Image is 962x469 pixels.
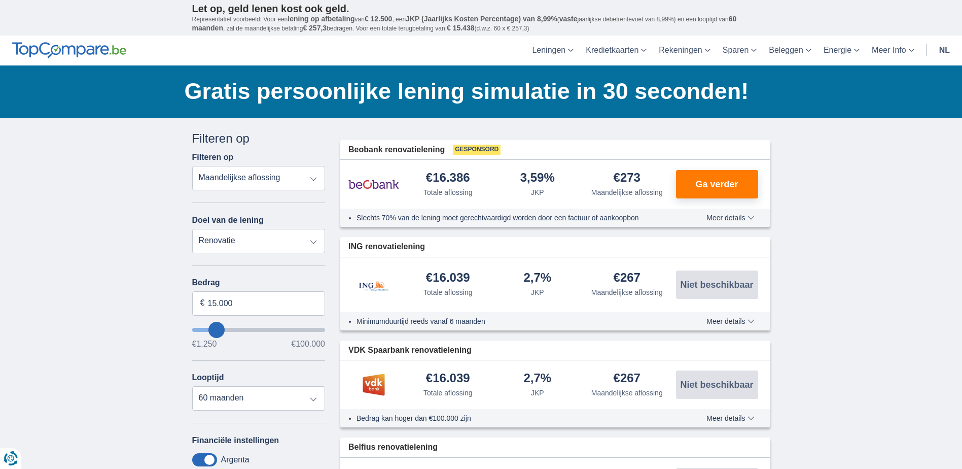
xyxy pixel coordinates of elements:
[303,24,327,32] span: € 257,3
[291,340,325,348] span: €100.000
[192,15,770,33] p: Representatief voorbeeld: Voor een van , een ( jaarlijkse debetrentevoet van 8,99%) en een loopti...
[699,414,762,422] button: Meer details
[447,24,475,32] span: € 15.438
[614,372,640,386] div: €267
[426,372,470,386] div: €16.039
[192,278,326,287] label: Bedrag
[580,36,653,65] a: Kredietkaarten
[676,371,758,399] button: Niet beschikbaar
[192,3,770,15] p: Let op, geld lenen kost ook geld.
[706,318,754,325] span: Meer details
[699,317,762,325] button: Meer details
[933,36,956,65] a: nl
[426,272,470,285] div: €16.039
[12,42,126,58] img: TopCompare
[348,267,399,301] img: product.pl.alt ING
[192,340,217,348] span: €1.250
[531,287,544,297] div: JKP
[763,36,817,65] a: Beleggen
[192,328,326,332] input: wantToBorrow
[348,144,445,156] span: Beobank renovatielening
[357,213,669,223] li: Slechts 70% van de lening moet gerechtvaardigd worden door een factuur of aankoopbon
[221,455,250,464] label: Argenta
[653,36,716,65] a: Rekeningen
[423,388,473,398] div: Totale aflossing
[192,153,234,162] label: Filteren op
[185,76,770,107] h1: Gratis persoonlijke lening simulatie in 30 seconden!
[676,170,758,198] button: Ga verder
[406,15,557,23] span: JKP (Jaarlijks Kosten Percentage) van 8,99%
[866,36,920,65] a: Meer Info
[192,15,737,32] span: 60 maanden
[192,436,279,445] label: Financiële instellingen
[531,388,544,398] div: JKP
[348,442,438,453] span: Belfius renovatielening
[614,172,640,185] div: €273
[695,180,738,189] span: Ga verder
[717,36,763,65] a: Sparen
[531,187,544,197] div: JKP
[591,287,663,297] div: Maandelijkse aflossing
[423,187,473,197] div: Totale aflossing
[680,280,753,289] span: Niet beschikbaar
[559,15,578,23] span: vaste
[348,372,399,397] img: product.pl.alt VDK bank
[192,373,224,382] label: Looptijd
[676,271,758,299] button: Niet beschikbaar
[200,297,205,309] span: €
[423,287,473,297] div: Totale aflossing
[520,172,555,185] div: 3,59%
[680,380,753,389] span: Niet beschikbaar
[817,36,866,65] a: Energie
[706,214,754,221] span: Meer details
[348,345,472,356] span: VDK Spaarbank renovatielening
[453,145,501,155] span: Gesponsord
[288,15,354,23] span: lening op afbetaling
[192,216,264,225] label: Doel van de lening
[614,272,640,285] div: €267
[591,187,663,197] div: Maandelijkse aflossing
[523,372,551,386] div: 2,7%
[348,172,399,197] img: product.pl.alt Beobank
[365,15,393,23] span: € 12.500
[192,130,326,147] div: Filteren op
[591,388,663,398] div: Maandelijkse aflossing
[426,172,470,185] div: €16.386
[523,272,551,285] div: 2,7%
[699,214,762,222] button: Meer details
[706,415,754,422] span: Meer details
[357,316,669,326] li: Minimumduurtijd reeds vanaf 6 maanden
[526,36,580,65] a: Leningen
[348,241,425,253] span: ING renovatielening
[357,413,669,423] li: Bedrag kan hoger dan €100.000 zijn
